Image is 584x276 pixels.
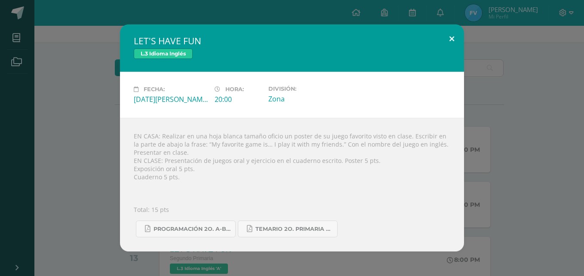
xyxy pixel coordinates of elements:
div: 20:00 [215,95,261,104]
a: Programación 2o. A-B Inglés.pdf [136,221,236,237]
label: División: [268,86,342,92]
span: L.3 Idioma Inglés [134,49,193,59]
div: EN CASA: Realizar en una hoja blanca tamaño oficio un poster de su juego favorito visto en clase.... [120,118,464,251]
button: Close (Esc) [440,25,464,54]
span: Programación 2o. A-B Inglés.pdf [154,226,231,233]
span: Fecha: [144,86,165,92]
span: Hora: [225,86,244,92]
a: Temario 2o. primaria 4-2025.pdf [238,221,338,237]
h2: LET'S HAVE FUN [134,35,450,47]
span: Temario 2o. primaria 4-2025.pdf [255,226,333,233]
div: [DATE][PERSON_NAME] [134,95,208,104]
div: Zona [268,94,342,104]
